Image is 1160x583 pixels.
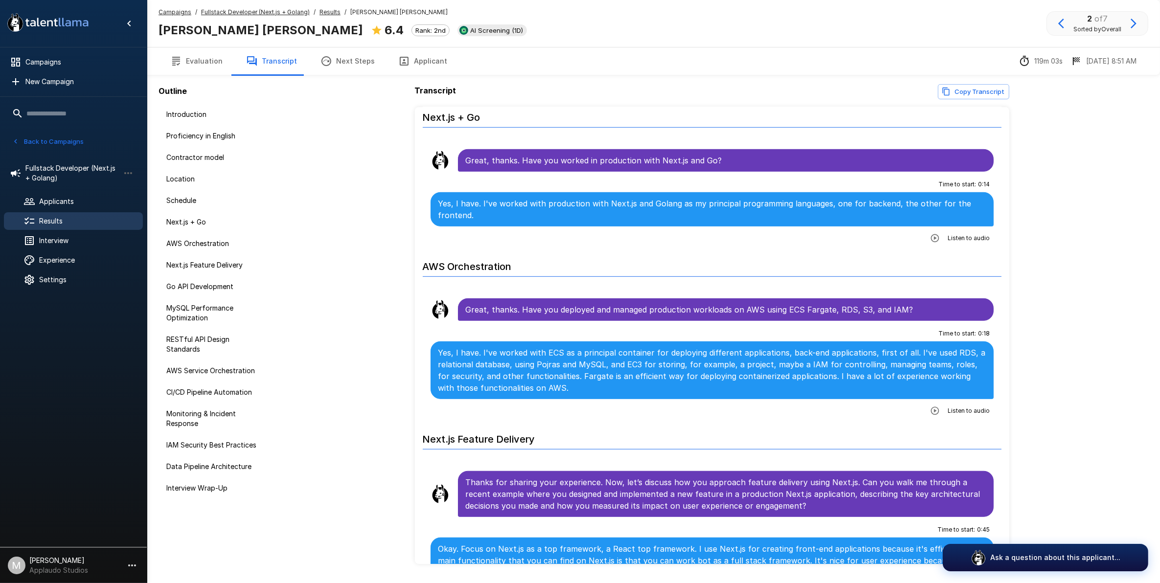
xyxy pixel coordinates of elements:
span: [PERSON_NAME] [PERSON_NAME] [350,7,448,17]
span: / [195,7,197,17]
img: llama_clean.png [431,484,450,504]
span: Listen to audio [948,406,990,416]
button: Copy transcript [938,84,1009,99]
h6: Next.js + Go [423,102,1002,128]
button: Next Steps [309,47,387,75]
h6: Next.js Feature Delivery [423,424,1002,449]
span: / [314,7,316,17]
p: Ask a question about this applicant... [990,553,1120,562]
b: [PERSON_NAME] [PERSON_NAME] [159,23,363,37]
u: Results [319,8,341,16]
span: Listen to audio [948,233,990,243]
b: 6.4 [385,23,404,37]
span: Rank: 2nd [412,26,449,34]
img: logo_glasses@2x.png [971,550,986,565]
span: / [344,7,346,17]
b: 2 [1087,14,1092,23]
img: smartrecruiters_logo.jpeg [459,26,468,35]
span: 0 : 14 [978,179,990,189]
button: Ask a question about this applicant... [943,544,1148,571]
u: Campaigns [159,8,191,16]
span: Time to start : [938,329,976,338]
p: 119m 03s [1034,56,1063,66]
p: Yes, I have. I've worked with ECS as a principal container for deploying different applications, ... [438,347,986,394]
p: Great, thanks. Have you worked in production with Next.js and Go? [466,155,986,166]
p: Thanks for sharing your experience. Now, let’s discuss how you approach feature delivery using Ne... [466,476,986,512]
div: The date and time when the interview was completed [1070,55,1137,67]
p: Great, thanks. Have you deployed and managed production workloads on AWS using ECS Fargate, RDS, ... [466,304,986,315]
span: Time to start : [938,179,976,189]
div: The time between starting and completing the interview [1019,55,1063,67]
div: View profile in SmartRecruiters [457,24,527,36]
h6: AWS Orchestration [423,251,1002,277]
u: Fullstack Developer (Next.js + Golang) [201,8,310,16]
b: Transcript [415,86,456,95]
span: AI Screening (1D) [466,26,527,34]
p: Yes, I have. I've worked with production with Next.js and Golang as my principal programming lang... [438,198,986,221]
span: of 7 [1094,14,1108,23]
button: Applicant [387,47,459,75]
span: 0 : 45 [977,525,990,535]
img: llama_clean.png [431,151,450,170]
button: Transcript [234,47,309,75]
p: [DATE] 8:51 AM [1086,56,1137,66]
span: 0 : 18 [978,329,990,338]
button: Evaluation [159,47,234,75]
img: llama_clean.png [431,300,450,319]
span: Sorted by Overall [1073,24,1121,34]
span: Time to start : [937,525,975,535]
